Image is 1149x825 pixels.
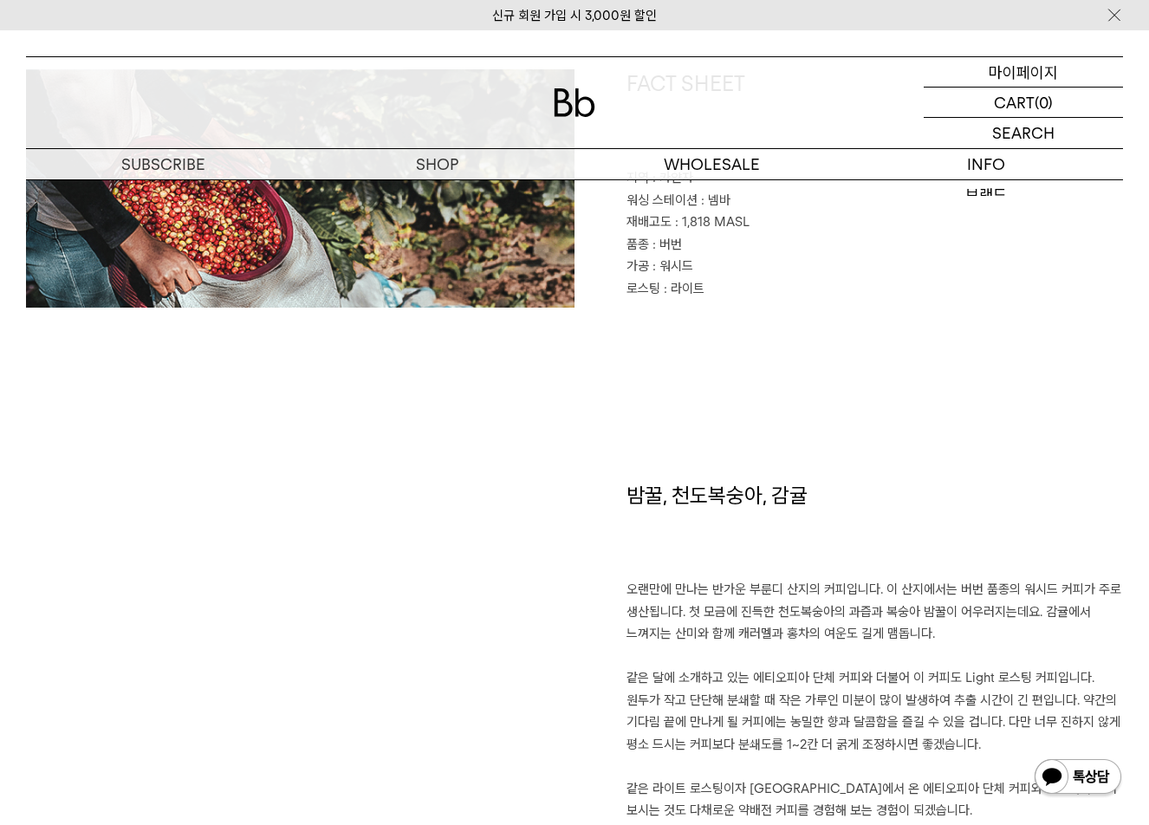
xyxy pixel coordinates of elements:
[849,149,1124,179] p: INFO
[924,88,1123,118] a: CART (0)
[574,149,849,179] p: WHOLESALE
[26,69,574,308] img: 부룬디 넴바
[626,258,649,274] span: 가공
[554,88,595,117] img: 로고
[675,214,750,230] span: : 1,818 MASL
[301,149,575,179] a: SHOP
[664,281,704,296] span: : 라이트
[626,214,672,230] span: 재배고도
[992,118,1055,148] p: SEARCH
[492,8,657,23] a: 신규 회원 가입 시 3,000원 할인
[626,192,698,208] span: 워싱 스테이션
[652,237,682,252] span: : 버번
[626,237,649,252] span: 품종
[849,180,1124,210] a: 브랜드
[1035,88,1053,117] p: (0)
[626,281,660,296] span: 로스팅
[989,57,1058,87] p: 마이페이지
[1033,757,1123,799] img: 카카오톡 채널 1:1 채팅 버튼
[626,579,1123,822] p: 오랜만에 만나는 반가운 부룬디 산지의 커피입니다. 이 산지에서는 버번 품종의 워시드 커피가 주로 생산됩니다. 첫 모금에 진득한 천도복숭아의 과즙과 복숭아 밤꿀이 어우러지는데요...
[652,258,693,274] span: : 워시드
[994,88,1035,117] p: CART
[26,149,301,179] a: SUBSCRIBE
[626,481,1123,580] h1: 밤꿀, 천도복숭아, 감귤
[924,57,1123,88] a: 마이페이지
[701,192,730,208] span: : 넴바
